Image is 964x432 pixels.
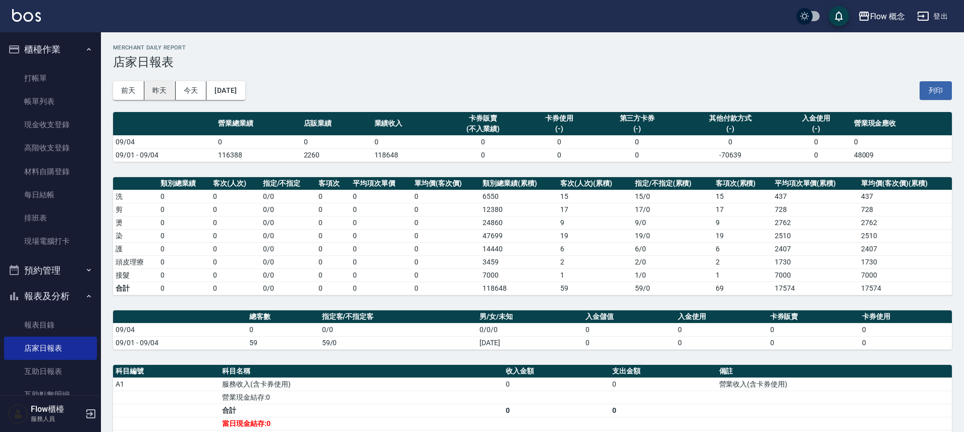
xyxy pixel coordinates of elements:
td: 47699 [480,229,557,242]
button: 報表及分析 [4,283,97,309]
div: 卡券販賣 [445,113,521,124]
td: A1 [113,377,220,391]
td: 1 [558,268,632,282]
div: (不入業績) [445,124,521,134]
td: 0 [412,229,480,242]
td: 2510 [772,229,859,242]
td: 0 [583,323,675,336]
td: 0 [372,135,443,148]
td: 0/0/0 [477,323,583,336]
th: 客項次(累積) [713,177,772,190]
td: 9 / 0 [632,216,713,229]
td: 0 [412,282,480,295]
td: 剪 [113,203,158,216]
td: 0 [210,268,260,282]
td: 0 [158,190,210,203]
td: 合計 [113,282,158,295]
td: 2407 [859,242,952,255]
td: 0 [768,336,860,349]
div: 入金使用 [783,113,849,124]
td: 0 [316,268,350,282]
td: 0 / 0 [260,216,316,229]
td: 0 [210,229,260,242]
td: 12380 [480,203,557,216]
td: 0 [675,336,768,349]
td: 2 / 0 [632,255,713,268]
div: 其他付款方式 [682,113,778,124]
td: 0 [210,203,260,216]
td: 09/04 [113,135,216,148]
a: 每日結帳 [4,183,97,206]
th: 客次(人次) [210,177,260,190]
td: 17 [558,203,632,216]
td: 接髮 [113,268,158,282]
td: 2 [558,255,632,268]
a: 互助日報表 [4,360,97,383]
td: 0 [768,323,860,336]
th: 收入金額 [503,365,610,378]
td: 0 [583,336,675,349]
a: 報表目錄 [4,313,97,337]
td: 營業收入(含卡券使用) [717,377,952,391]
th: 客次(人次)(累積) [558,177,632,190]
td: 48009 [851,148,952,161]
div: (-) [526,124,592,134]
td: 7000 [772,268,859,282]
td: 118648 [480,282,557,295]
td: 0 [350,242,412,255]
td: 437 [859,190,952,203]
td: 0 [350,255,412,268]
a: 打帳單 [4,67,97,90]
td: 0 [595,148,680,161]
td: 59/0 [319,336,477,349]
td: 頭皮理療 [113,255,158,268]
td: 9 [558,216,632,229]
td: 0 [610,404,716,417]
td: 17 / 0 [632,203,713,216]
td: 0 [412,268,480,282]
td: 0 [524,148,595,161]
td: 6 [558,242,632,255]
td: 0 [247,323,319,336]
td: 6 / 0 [632,242,713,255]
td: 2 [713,255,772,268]
td: 1 [713,268,772,282]
img: Person [8,404,28,424]
td: 0 [158,229,210,242]
th: 男/女/未知 [477,310,583,323]
h2: Merchant Daily Report [113,44,952,51]
td: 0 [350,190,412,203]
td: 0 [412,203,480,216]
th: 平均項次單價(累積) [772,177,859,190]
button: 今天 [176,81,207,100]
td: 6 [713,242,772,255]
td: 0 [210,255,260,268]
td: 0 / 0 [260,190,316,203]
td: 0 [412,255,480,268]
td: 14440 [480,242,557,255]
button: 前天 [113,81,144,100]
div: (-) [597,124,678,134]
td: 2260 [301,148,372,161]
td: 0 [158,242,210,255]
td: 728 [859,203,952,216]
td: 09/04 [113,323,247,336]
td: 2762 [859,216,952,229]
td: 0 [316,190,350,203]
td: 護 [113,242,158,255]
td: 0 [412,216,480,229]
td: 1 / 0 [632,268,713,282]
th: 備註 [717,365,952,378]
a: 現金收支登錄 [4,113,97,136]
td: 0 [503,377,610,391]
td: 15 / 0 [632,190,713,203]
button: [DATE] [206,81,245,100]
td: 0 [301,135,372,148]
td: 0 [524,135,595,148]
button: 昨天 [144,81,176,100]
td: 0 [680,135,780,148]
th: 營業總業績 [216,112,301,136]
td: 7000 [859,268,952,282]
td: 17 [713,203,772,216]
td: 0 [316,282,350,295]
